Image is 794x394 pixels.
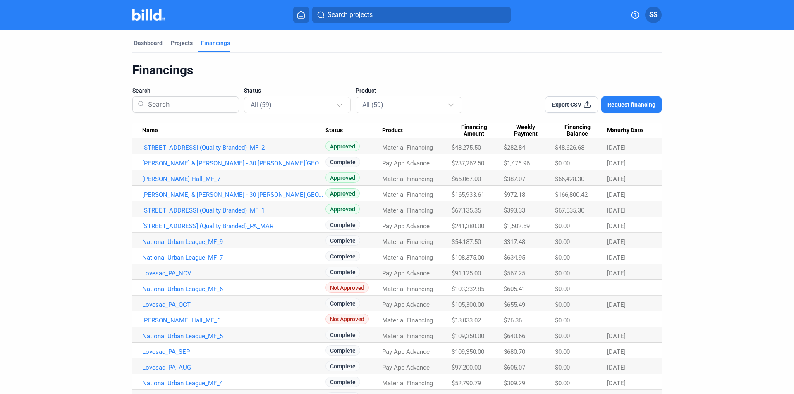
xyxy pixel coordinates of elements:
[607,127,643,134] span: Maturity Date
[382,254,433,261] span: Material Financing
[452,332,484,340] span: $109,350.00
[325,298,360,308] span: Complete
[382,238,433,246] span: Material Financing
[251,101,272,109] mat-select-trigger: All (59)
[201,39,230,47] div: Financings
[382,285,433,293] span: Material Financing
[504,160,530,167] span: $1,476.96
[142,332,325,340] a: National Urban League_MF_5
[504,317,522,324] span: $76.36
[312,7,511,23] button: Search projects
[645,7,662,23] button: SS
[452,238,481,246] span: $54,187.50
[325,127,382,134] div: Status
[452,317,481,324] span: $13,033.02
[325,141,360,151] span: Approved
[382,332,433,340] span: Material Financing
[325,235,360,246] span: Complete
[452,380,481,387] span: $52,790.79
[452,364,481,371] span: $97,200.00
[382,144,433,151] span: Material Financing
[504,207,525,214] span: $393.33
[145,94,234,115] input: Search
[325,127,343,134] span: Status
[607,380,626,387] span: [DATE]
[142,348,325,356] a: Lovesac_PA_SEP
[452,124,496,138] span: Financing Amount
[132,86,151,95] span: Search
[504,301,525,308] span: $655.49
[552,100,581,109] span: Export CSV
[325,220,360,230] span: Complete
[452,270,481,277] span: $91,125.00
[356,86,376,95] span: Product
[555,222,570,230] span: $0.00
[555,364,570,371] span: $0.00
[142,285,325,293] a: National Urban League_MF_6
[382,380,433,387] span: Material Financing
[325,314,369,324] span: Not Approved
[504,380,525,387] span: $309.29
[555,124,600,138] span: Financing Balance
[244,86,261,95] span: Status
[142,317,325,324] a: [PERSON_NAME] Hall_MF_6
[142,160,325,167] a: [PERSON_NAME] & [PERSON_NAME] - 30 [PERSON_NAME][GEOGRAPHIC_DATA]
[325,157,360,167] span: Complete
[325,361,360,371] span: Complete
[142,238,325,246] a: National Urban League_MF_9
[607,270,626,277] span: [DATE]
[607,238,626,246] span: [DATE]
[452,144,481,151] span: $48,275.50
[142,127,158,134] span: Name
[504,348,525,356] span: $680.70
[555,301,570,308] span: $0.00
[555,191,588,198] span: $166,800.42
[504,144,525,151] span: $282.84
[382,175,433,183] span: Material Financing
[325,188,360,198] span: Approved
[555,380,570,387] span: $0.00
[452,254,484,261] span: $108,375.00
[382,317,433,324] span: Material Financing
[325,282,369,293] span: Not Approved
[504,332,525,340] span: $640.66
[607,207,626,214] span: [DATE]
[555,144,584,151] span: $48,626.68
[142,380,325,387] a: National Urban League_MF_4
[382,348,430,356] span: Pay App Advance
[382,191,433,198] span: Material Financing
[452,207,481,214] span: $67,135.35
[607,175,626,183] span: [DATE]
[649,10,658,20] span: SS
[555,317,570,324] span: $0.00
[545,96,598,113] button: Export CSV
[607,191,626,198] span: [DATE]
[607,301,626,308] span: [DATE]
[452,348,484,356] span: $109,350.00
[328,10,373,20] span: Search projects
[134,39,163,47] div: Dashboard
[325,330,360,340] span: Complete
[382,222,430,230] span: Pay App Advance
[382,207,433,214] span: Material Financing
[555,254,570,261] span: $0.00
[325,172,360,183] span: Approved
[132,9,165,21] img: Billd Company Logo
[142,191,325,198] a: [PERSON_NAME] & [PERSON_NAME] - 30 [PERSON_NAME][GEOGRAPHIC_DATA]
[132,62,662,78] div: Financings
[607,364,626,371] span: [DATE]
[171,39,193,47] div: Projects
[504,191,525,198] span: $972.18
[555,270,570,277] span: $0.00
[452,175,481,183] span: $66,067.00
[325,377,360,387] span: Complete
[607,127,652,134] div: Maturity Date
[325,251,360,261] span: Complete
[555,207,584,214] span: $67,535.30
[452,160,484,167] span: $237,262.50
[142,144,325,151] a: [STREET_ADDRESS] (Quality Branded)_MF_2
[504,175,525,183] span: $387.07
[555,160,570,167] span: $0.00
[504,285,525,293] span: $605.41
[504,238,525,246] span: $317.48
